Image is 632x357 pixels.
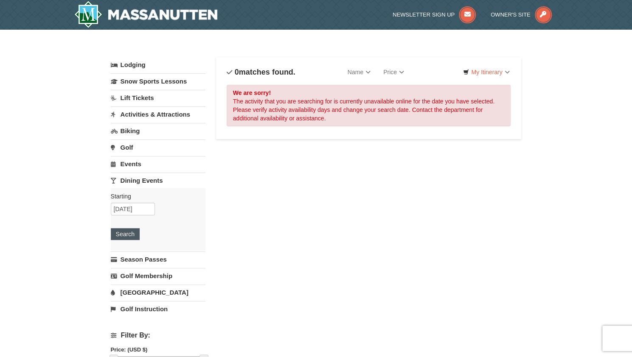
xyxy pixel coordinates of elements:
[111,346,148,353] strong: Price: (USD $)
[341,64,377,81] a: Name
[111,156,205,172] a: Events
[111,57,205,73] a: Lodging
[377,64,410,81] a: Price
[111,228,140,240] button: Search
[74,1,218,28] img: Massanutten Resort Logo
[233,89,271,96] strong: We are sorry!
[235,68,239,76] span: 0
[74,1,218,28] a: Massanutten Resort
[111,139,205,155] a: Golf
[111,301,205,317] a: Golf Instruction
[393,11,455,18] span: Newsletter Sign Up
[458,66,515,78] a: My Itinerary
[227,68,295,76] h4: matches found.
[111,90,205,106] a: Lift Tickets
[111,106,205,122] a: Activities & Attractions
[111,192,199,201] label: Starting
[111,123,205,139] a: Biking
[491,11,552,18] a: Owner's Site
[491,11,531,18] span: Owner's Site
[393,11,476,18] a: Newsletter Sign Up
[111,268,205,284] a: Golf Membership
[111,251,205,267] a: Season Passes
[111,332,205,339] h4: Filter By:
[227,85,511,126] div: The activity that you are searching for is currently unavailable online for the date you have sel...
[111,173,205,188] a: Dining Events
[111,284,205,300] a: [GEOGRAPHIC_DATA]
[111,73,205,89] a: Snow Sports Lessons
